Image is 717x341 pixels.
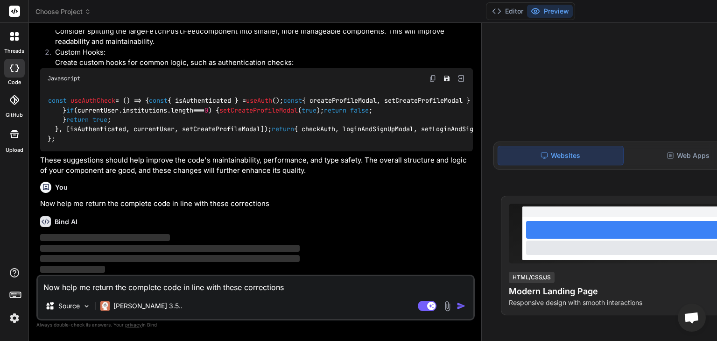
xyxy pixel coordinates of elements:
a: Open chat [678,304,706,332]
div: HTML/CSS/JS [509,272,555,283]
span: length [171,106,193,114]
label: Upload [6,146,23,154]
button: Save file [440,72,453,85]
span: privacy [125,322,142,327]
p: [PERSON_NAME] 3.5.. [113,301,183,311]
img: settings [7,310,22,326]
label: threads [4,47,24,55]
img: Pick Models [83,302,91,310]
label: code [8,78,21,86]
img: copy [429,75,436,82]
span: return [272,125,294,134]
img: Open in Browser [457,74,465,83]
button: Editor [488,5,527,18]
img: Claude 3.5 Sonnet [100,301,110,311]
span: ‌ [40,234,170,241]
span: useAuth [246,97,272,105]
div: Websites [498,146,624,165]
p: Custom Hooks: Create custom hooks for common logic, such as authentication checks: [55,47,473,68]
span: 0 [204,106,208,114]
h6: Bind AI [55,217,77,227]
p: Always double-check its answers. Your in Bind [36,320,475,329]
span: Choose Project [35,7,91,16]
span: const [149,97,168,105]
span: false [350,106,369,114]
span: return [324,106,346,114]
p: Source [58,301,80,311]
span: if [66,106,74,114]
p: Now help me return the complete code in line with these corrections [40,199,473,209]
p: These suggestions should help improve the code's maintainability, performance, and type safety. T... [40,155,473,176]
button: Preview [527,5,573,18]
span: const [48,97,67,105]
span: true [302,106,316,114]
p: Code Splitting: Consider splitting the large component into smaller, more manageable components. ... [55,15,473,47]
span: return [66,115,89,124]
span: ‌ [40,255,300,262]
span: ‌ [40,245,300,252]
img: attachment [442,301,453,312]
span: ‌ [40,266,105,273]
span: true [92,115,107,124]
h6: You [55,183,68,192]
img: icon [457,301,466,311]
span: setCreateProfileModal [219,106,298,114]
code: FetchPostFeed [145,27,200,36]
span: useAuthCheck [70,97,115,105]
span: Javascript [48,75,80,82]
span: const [283,97,302,105]
label: GitHub [6,111,23,119]
span: institutions [122,106,167,114]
